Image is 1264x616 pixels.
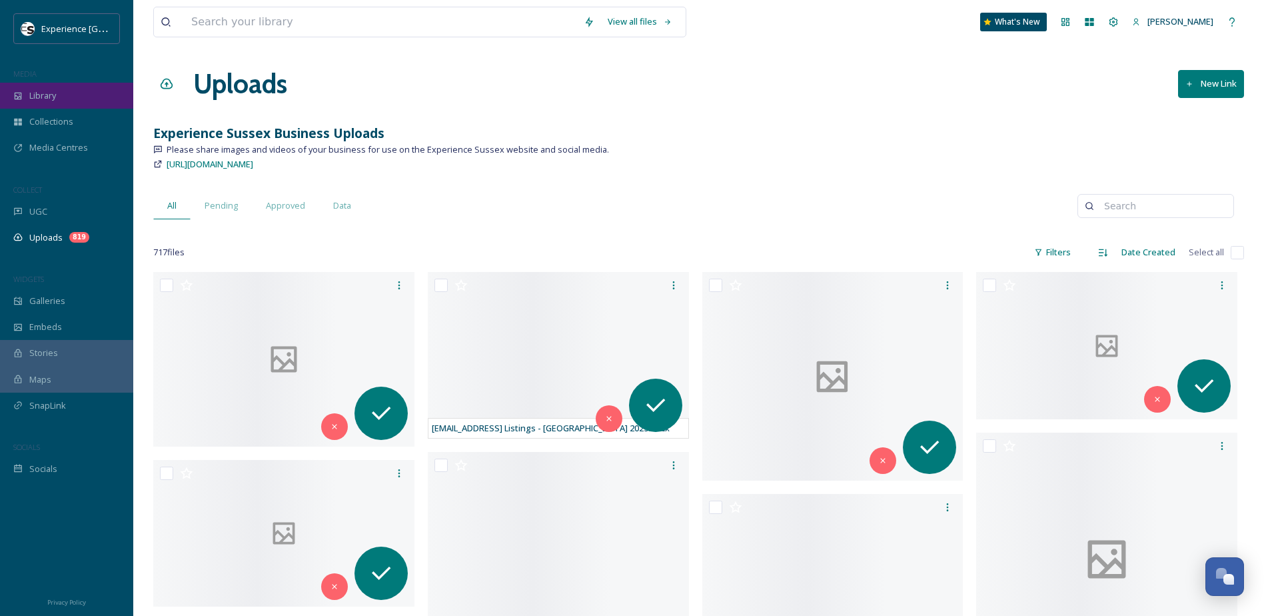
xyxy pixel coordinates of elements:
[29,115,73,128] span: Collections
[41,22,173,35] span: Experience [GEOGRAPHIC_DATA]
[13,185,42,195] span: COLLECT
[167,158,253,170] span: [URL][DOMAIN_NAME]
[29,463,57,475] span: Socials
[47,598,86,607] span: Privacy Policy
[29,231,63,244] span: Uploads
[29,89,56,102] span: Library
[432,422,670,434] span: [EMAIL_ADDRESS] Listings - [GEOGRAPHIC_DATA] 2025.docx
[21,22,35,35] img: WSCC%20ES%20Socials%20Icon%20-%20Secondary%20-%20Black.jpg
[29,321,62,333] span: Embeds
[980,13,1047,31] a: What's New
[29,373,51,386] span: Maps
[153,246,185,259] span: 717 file s
[1189,246,1224,259] span: Select all
[193,64,287,104] a: Uploads
[29,399,66,412] span: SnapLink
[153,124,384,142] strong: Experience Sussex Business Uploads
[13,69,37,79] span: MEDIA
[601,9,679,35] a: View all files
[167,156,253,172] a: [URL][DOMAIN_NAME]
[29,141,88,154] span: Media Centres
[1205,557,1244,596] button: Open Chat
[266,199,305,212] span: Approved
[29,295,65,307] span: Galleries
[1027,239,1077,265] div: Filters
[167,143,609,156] span: Please share images and videos of your business for use on the Experience Sussex website and soci...
[29,347,58,359] span: Stories
[1178,70,1244,97] button: New Link
[1097,193,1227,219] input: Search
[205,199,238,212] span: Pending
[167,199,177,212] span: All
[29,205,47,218] span: UGC
[13,442,40,452] span: SOCIALS
[333,199,351,212] span: Data
[13,274,44,284] span: WIDGETS
[185,7,577,37] input: Search your library
[1115,239,1182,265] div: Date Created
[47,593,86,609] a: Privacy Policy
[1125,9,1220,35] a: [PERSON_NAME]
[69,232,89,243] div: 819
[1147,15,1213,27] span: [PERSON_NAME]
